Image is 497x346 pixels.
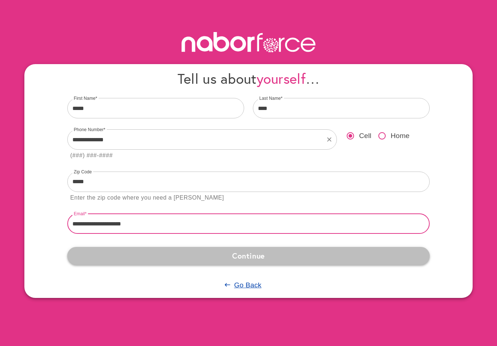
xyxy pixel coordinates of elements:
span: Continue [73,249,424,262]
u: Go Back [234,281,261,289]
div: Enter the zip code where you need a [PERSON_NAME] [70,193,224,203]
span: Cell [359,131,371,141]
button: Continue [67,247,430,264]
h4: Tell us about … [67,70,430,87]
span: yourself [257,69,306,88]
div: (###) ###-#### [70,151,113,161]
span: Home [391,131,410,141]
